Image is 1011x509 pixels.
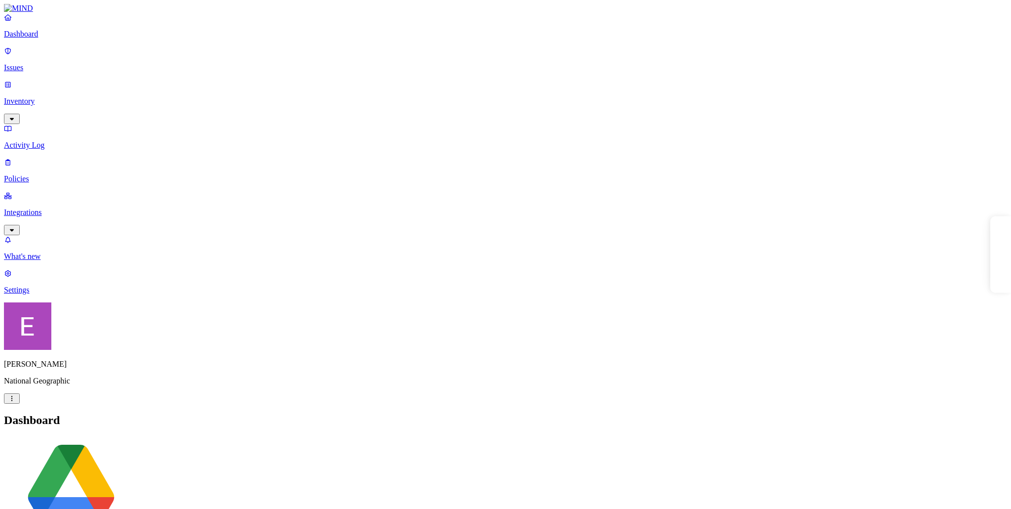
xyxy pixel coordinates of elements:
[4,4,33,13] img: MIND
[4,302,51,350] img: Eran Barak
[4,360,1007,369] p: [PERSON_NAME]
[4,13,1007,39] a: Dashboard
[4,97,1007,106] p: Inventory
[4,124,1007,150] a: Activity Log
[4,191,1007,234] a: Integrations
[4,4,1007,13] a: MIND
[4,414,1007,427] h2: Dashboard
[4,286,1007,295] p: Settings
[4,80,1007,123] a: Inventory
[4,377,1007,385] p: National Geographic
[4,63,1007,72] p: Issues
[4,30,1007,39] p: Dashboard
[4,252,1007,261] p: What's new
[4,174,1007,183] p: Policies
[4,208,1007,217] p: Integrations
[4,46,1007,72] a: Issues
[4,141,1007,150] p: Activity Log
[4,158,1007,183] a: Policies
[990,216,1011,293] iframe: Marker.io feedback button
[4,269,1007,295] a: Settings
[4,235,1007,261] a: What's new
